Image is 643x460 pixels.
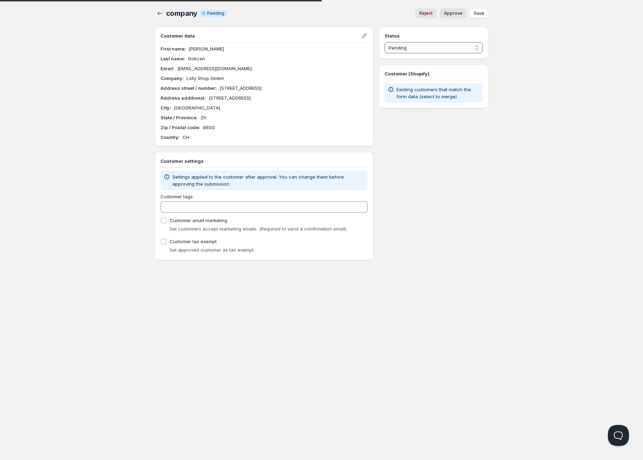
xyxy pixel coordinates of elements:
p: Settings applied to the customer after approval. You can change them before approving the submiss... [172,173,365,187]
span: Set customers accept marketing emails. (Required to send a confirmation email). [170,226,347,232]
span: Reject [419,11,433,16]
button: Edit [359,31,369,41]
b: Country : [160,134,180,140]
span: Save [474,11,484,16]
b: City : [160,105,171,111]
iframe: Help Scout Beacon - Open [608,425,629,446]
p: Existing customers that match the form data (select to merge) [396,86,480,100]
span: Customer tags [160,194,193,199]
b: Company : [160,75,184,81]
span: Customer tax exempt [170,239,217,244]
p: [EMAIL_ADDRESS][DOMAIN_NAME] [177,65,252,72]
span: company [166,9,198,18]
b: First name : [160,46,186,52]
b: Address additional : [160,95,206,101]
b: Zip / Postal code : [160,125,200,130]
p: [STREET_ADDRESS] [219,85,262,92]
span: Customer email marketing [170,218,227,223]
button: Approve [440,8,467,18]
p: CH [183,134,189,141]
p: [GEOGRAPHIC_DATA] [174,104,220,111]
p: Gökcen [188,55,205,62]
p: Zh [201,114,206,121]
h3: Customer data [160,32,361,39]
p: [PERSON_NAME] [189,45,224,52]
h3: Status [385,32,483,39]
span: Set approved customer as tax exempt. [170,247,255,253]
span: Pending [207,11,224,16]
p: 8600 [203,124,215,131]
h3: Customer (Shopify) [385,70,483,77]
p: [STREET_ADDRESS] [209,94,251,101]
b: Address street / number : [160,85,217,91]
button: Reject [415,8,437,18]
b: Last name : [160,56,185,61]
p: Lolly Shop GmbH [186,75,224,82]
b: Email : [160,66,175,71]
b: State / Province : [160,115,198,120]
span: Approve [444,11,462,16]
h3: Customer settings [160,158,368,165]
button: Save [470,8,488,18]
